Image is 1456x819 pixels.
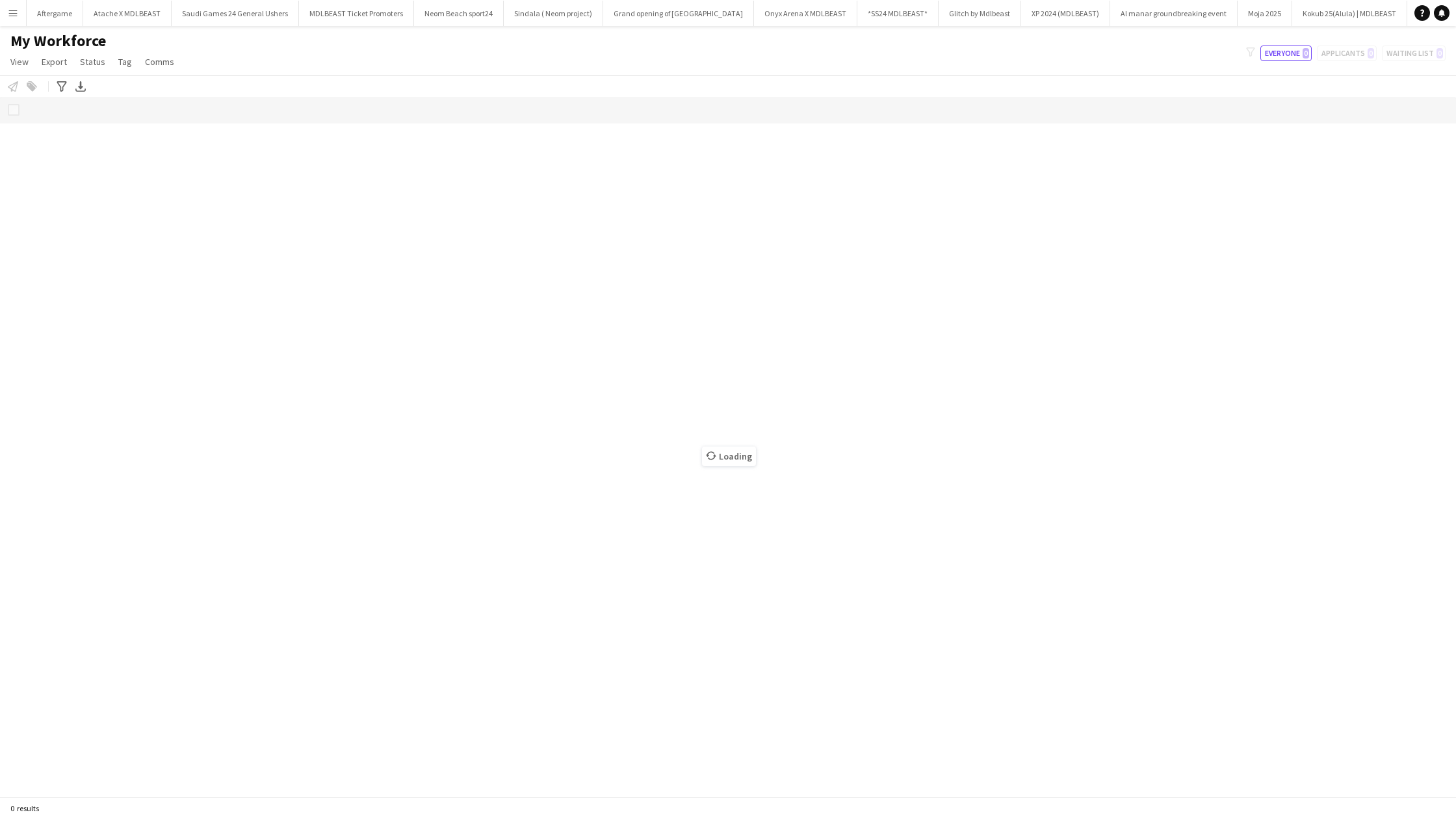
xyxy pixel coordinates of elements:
[54,79,70,94] app-action-btn: Advanced filters
[73,79,88,94] app-action-btn: Export XLSX
[1260,45,1312,61] button: Everyone0
[36,53,72,70] a: Export
[75,53,110,70] a: Status
[113,53,137,70] a: Tag
[5,53,34,70] a: View
[939,1,1021,26] button: Glitch by Mdlbeast
[1238,1,1292,26] button: Moja 2025
[299,1,414,26] button: MDLBEAST Ticket Promoters
[27,1,83,26] button: Aftergame
[10,31,106,51] span: My Workforce
[172,1,299,26] button: Saudi Games 24 General Ushers
[1292,1,1407,26] button: Kokub 25(Alula) | MDLBEAST
[80,56,105,68] span: Status
[1021,1,1110,26] button: XP 2024 (MDLBEAST)
[10,56,29,68] span: View
[702,447,756,466] span: Loading
[83,1,172,26] button: Atache X MDLBEAST
[118,56,132,68] span: Tag
[603,1,754,26] button: Grand opening of [GEOGRAPHIC_DATA]
[857,1,939,26] button: *SS24 MDLBEAST*
[1303,48,1309,58] span: 0
[504,1,603,26] button: Sindala ( Neom project)
[414,1,504,26] button: Neom Beach sport24
[754,1,857,26] button: Onyx Arena X MDLBEAST
[140,53,179,70] a: Comms
[1110,1,1238,26] button: Al manar groundbreaking event
[145,56,174,68] span: Comms
[42,56,67,68] span: Export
